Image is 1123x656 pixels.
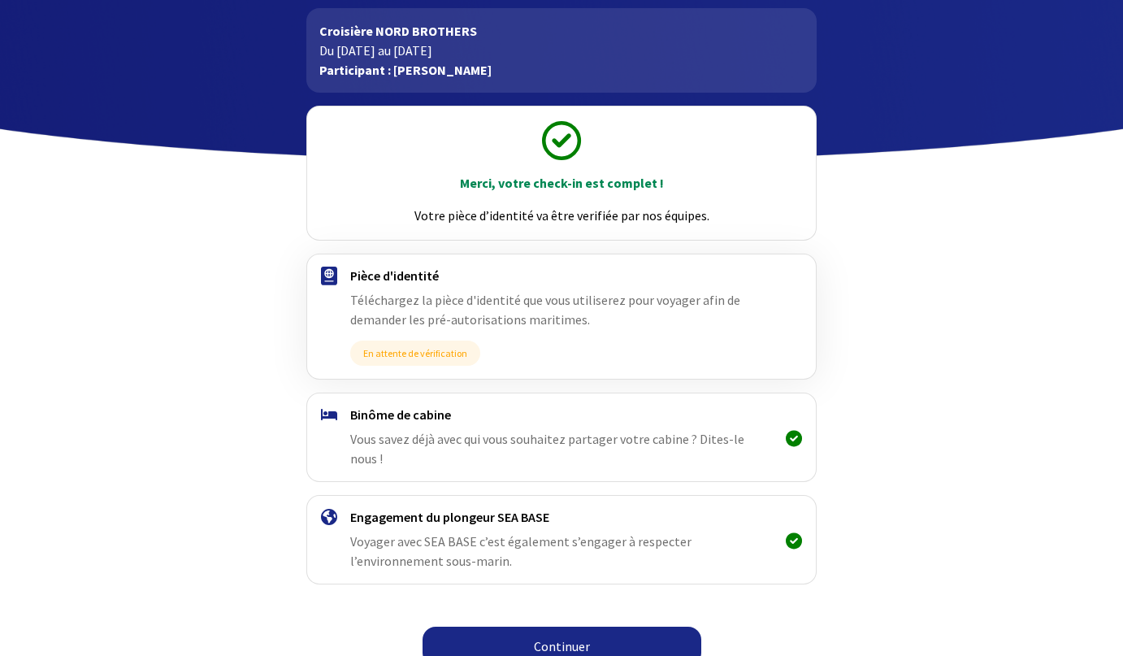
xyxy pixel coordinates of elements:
[321,267,337,285] img: passport.svg
[350,406,772,423] h4: Binôme de cabine
[321,409,337,420] img: binome.svg
[350,533,692,569] span: Voyager avec SEA BASE c’est également s’engager à respecter l’environnement sous-marin.
[350,341,480,366] span: En attente de vérification
[319,21,803,41] p: Croisière NORD BROTHERS
[322,173,800,193] p: Merci, votre check-in est complet !
[350,292,740,328] span: Téléchargez la pièce d'identité que vous utiliserez pour voyager afin de demander les pré-autoris...
[319,41,803,60] p: Du [DATE] au [DATE]
[322,206,800,225] p: Votre pièce d’identité va être verifiée par nos équipes.
[350,431,744,467] span: Vous savez déjà avec qui vous souhaitez partager votre cabine ? Dites-le nous !
[350,509,772,525] h4: Engagement du plongeur SEA BASE
[321,509,337,525] img: engagement.svg
[319,60,803,80] p: Participant : [PERSON_NAME]
[350,267,772,284] h4: Pièce d'identité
